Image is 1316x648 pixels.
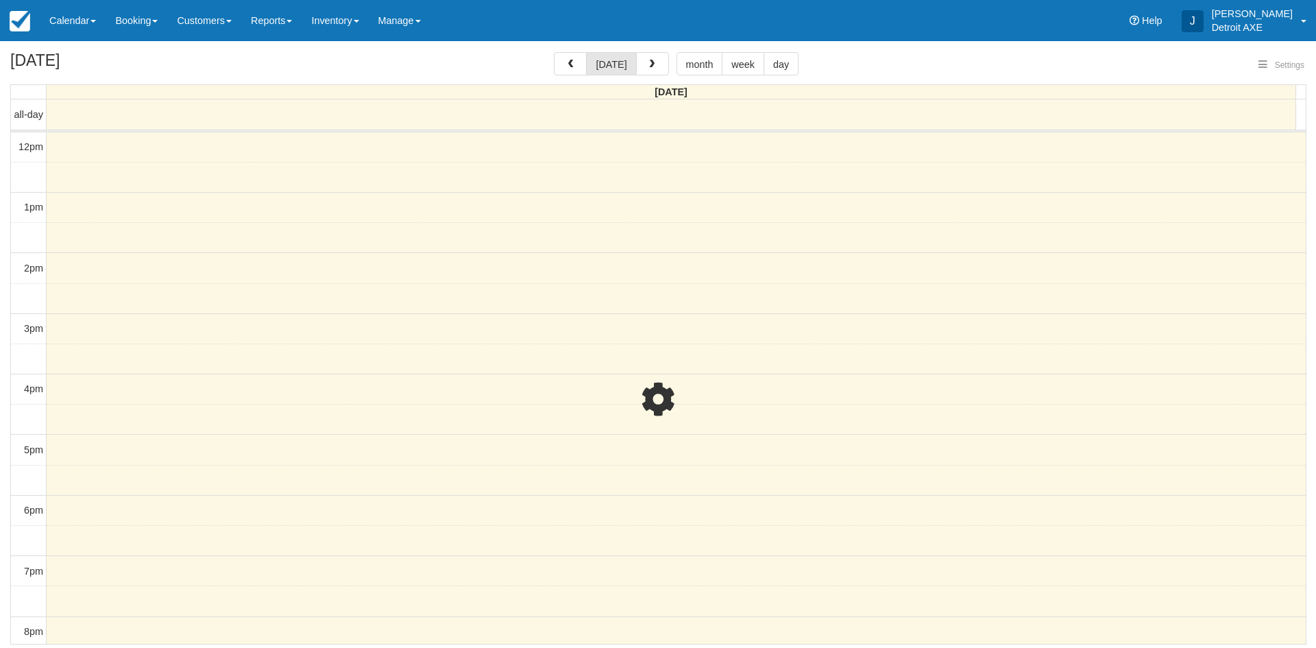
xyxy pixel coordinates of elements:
span: [DATE] [655,86,687,97]
span: 3pm [24,323,43,334]
span: 2pm [24,263,43,274]
p: [PERSON_NAME] [1212,7,1293,21]
h2: [DATE] [10,52,184,77]
span: 1pm [24,202,43,213]
span: 7pm [24,566,43,577]
button: day [764,52,799,75]
div: J [1182,10,1204,32]
i: Help [1130,16,1139,25]
span: Help [1142,15,1162,26]
span: all-day [14,109,43,120]
span: 8pm [24,626,43,637]
span: 4pm [24,383,43,394]
button: [DATE] [586,52,636,75]
span: 5pm [24,444,43,455]
p: Detroit AXE [1212,21,1293,34]
button: month [677,52,723,75]
img: checkfront-main-nav-mini-logo.png [10,11,30,32]
span: 12pm [19,141,43,152]
span: Settings [1275,60,1304,70]
button: week [722,52,764,75]
span: 6pm [24,505,43,516]
button: Settings [1250,56,1313,75]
